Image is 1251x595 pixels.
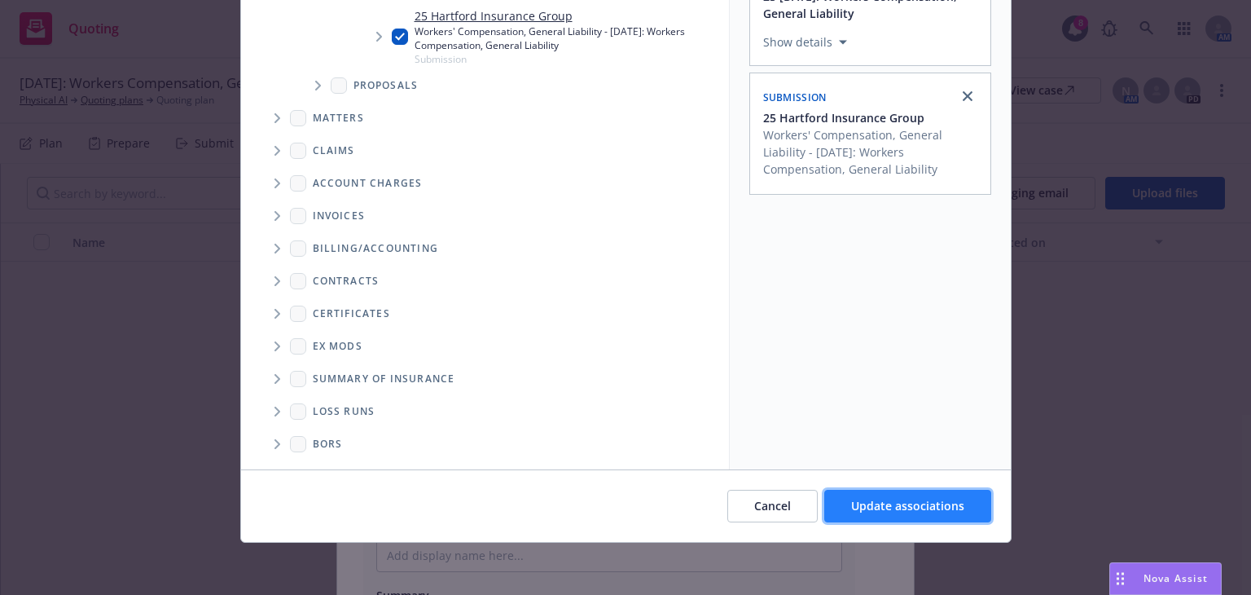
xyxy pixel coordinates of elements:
[1143,571,1208,585] span: Nova Assist
[958,86,977,106] a: close
[313,244,439,253] span: Billing/Accounting
[763,109,924,126] span: 25 Hartford Insurance Group
[313,276,380,286] span: Contracts
[313,113,364,123] span: Matters
[415,52,722,66] span: Submission
[763,126,981,178] span: Workers' Compensation, General Liability - [DATE]: Workers Compensation, General Liability
[415,7,722,24] a: 25 Hartford Insurance Group
[415,24,722,52] div: Workers' Compensation, General Liability - [DATE]: Workers Compensation, General Liability
[763,90,827,104] span: Submission
[1109,562,1222,595] button: Nova Assist
[313,211,366,221] span: Invoices
[313,439,343,449] span: BORs
[727,490,818,522] button: Cancel
[313,374,455,384] span: Summary of insurance
[313,407,375,416] span: Loss Runs
[313,309,390,319] span: Certificates
[1110,563,1130,594] div: Drag to move
[824,490,991,522] button: Update associations
[313,146,355,156] span: Claims
[851,498,964,513] span: Update associations
[313,178,423,188] span: Account charges
[757,33,854,52] button: Show details
[353,81,419,90] span: Proposals
[763,109,981,126] button: 25 Hartford Insurance Group
[754,498,791,513] span: Cancel
[241,232,729,461] div: Folder Tree Example
[313,342,362,351] span: Ex Mods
